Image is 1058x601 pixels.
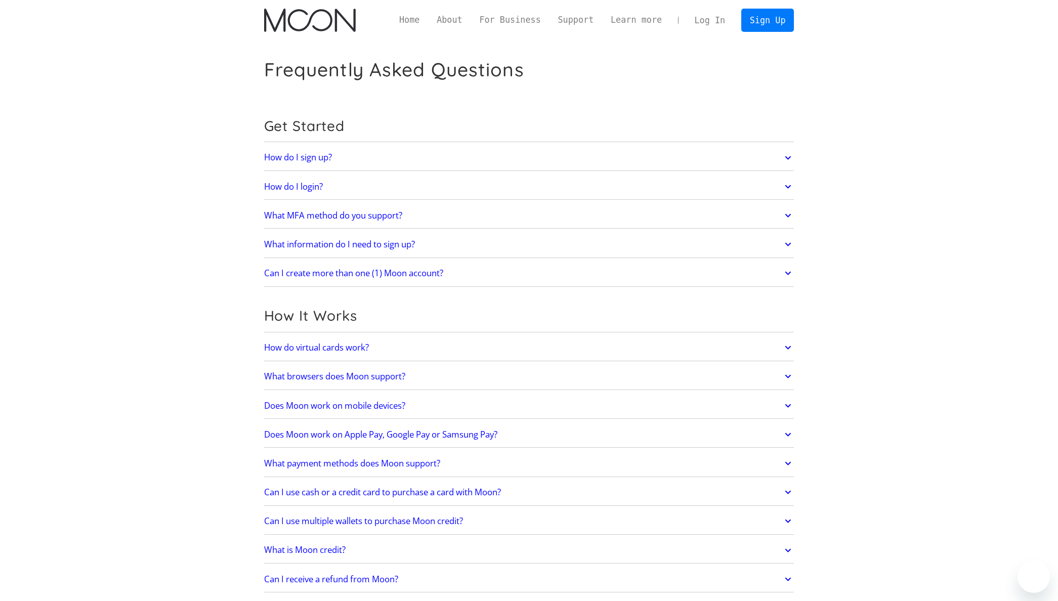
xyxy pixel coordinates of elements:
a: Can I create more than one (1) Moon account? [264,263,794,284]
a: What MFA method do you support? [264,205,794,226]
a: home [264,9,356,32]
div: For Business [479,14,540,26]
h2: What browsers does Moon support? [264,371,405,381]
a: How do I login? [264,176,794,197]
a: Does Moon work on Apple Pay, Google Pay or Samsung Pay? [264,424,794,445]
h1: Frequently Asked Questions [264,58,524,81]
div: Learn more [602,14,670,26]
h2: What information do I need to sign up? [264,239,415,249]
a: What browsers does Moon support? [264,366,794,387]
div: Support [549,14,602,26]
h2: Can I use multiple wallets to purchase Moon credit? [264,516,463,526]
div: Learn more [611,14,662,26]
a: Can I use cash or a credit card to purchase a card with Moon? [264,482,794,503]
a: How do I sign up? [264,147,794,168]
h2: Does Moon work on Apple Pay, Google Pay or Samsung Pay? [264,430,497,440]
a: How do virtual cards work? [264,337,794,358]
div: For Business [471,14,549,26]
h2: What payment methods does Moon support? [264,458,440,468]
div: Support [558,14,594,26]
a: Log In [686,9,734,31]
a: What is Moon credit? [264,540,794,561]
a: Home [391,14,428,26]
a: Can I receive a refund from Moon? [264,569,794,590]
h2: How do I sign up? [264,152,332,162]
a: Does Moon work on mobile devices? [264,395,794,416]
h2: How It Works [264,307,794,324]
a: Sign Up [741,9,794,31]
h2: Get Started [264,117,794,135]
h2: What is Moon credit? [264,545,346,555]
h2: What MFA method do you support? [264,210,402,221]
h2: How do I login? [264,182,323,192]
div: About [428,14,471,26]
a: What payment methods does Moon support? [264,453,794,474]
div: About [437,14,462,26]
h2: Can I create more than one (1) Moon account? [264,268,443,278]
a: Can I use multiple wallets to purchase Moon credit? [264,510,794,532]
img: Moon Logo [264,9,356,32]
a: What information do I need to sign up? [264,234,794,255]
iframe: Button to launch messaging window [1018,561,1050,593]
h2: Does Moon work on mobile devices? [264,401,405,411]
h2: Can I use cash or a credit card to purchase a card with Moon? [264,487,501,497]
h2: How do virtual cards work? [264,342,369,353]
h2: Can I receive a refund from Moon? [264,574,398,584]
